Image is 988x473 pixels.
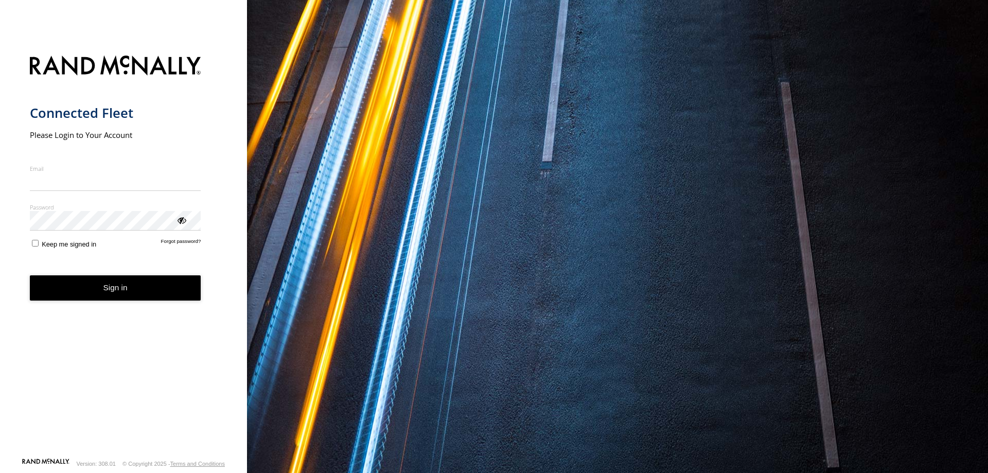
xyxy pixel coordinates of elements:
[30,104,201,121] h1: Connected Fleet
[30,203,201,211] label: Password
[77,461,116,467] div: Version: 308.01
[170,461,225,467] a: Terms and Conditions
[42,240,96,248] span: Keep me signed in
[122,461,225,467] div: © Copyright 2025 -
[22,459,69,469] a: Visit our Website
[32,240,39,247] input: Keep me signed in
[176,215,186,225] div: ViewPassword
[30,130,201,140] h2: Please Login to Your Account
[30,165,201,172] label: Email
[30,49,218,458] form: main
[30,275,201,301] button: Sign in
[30,54,201,80] img: Rand McNally
[161,238,201,248] a: Forgot password?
